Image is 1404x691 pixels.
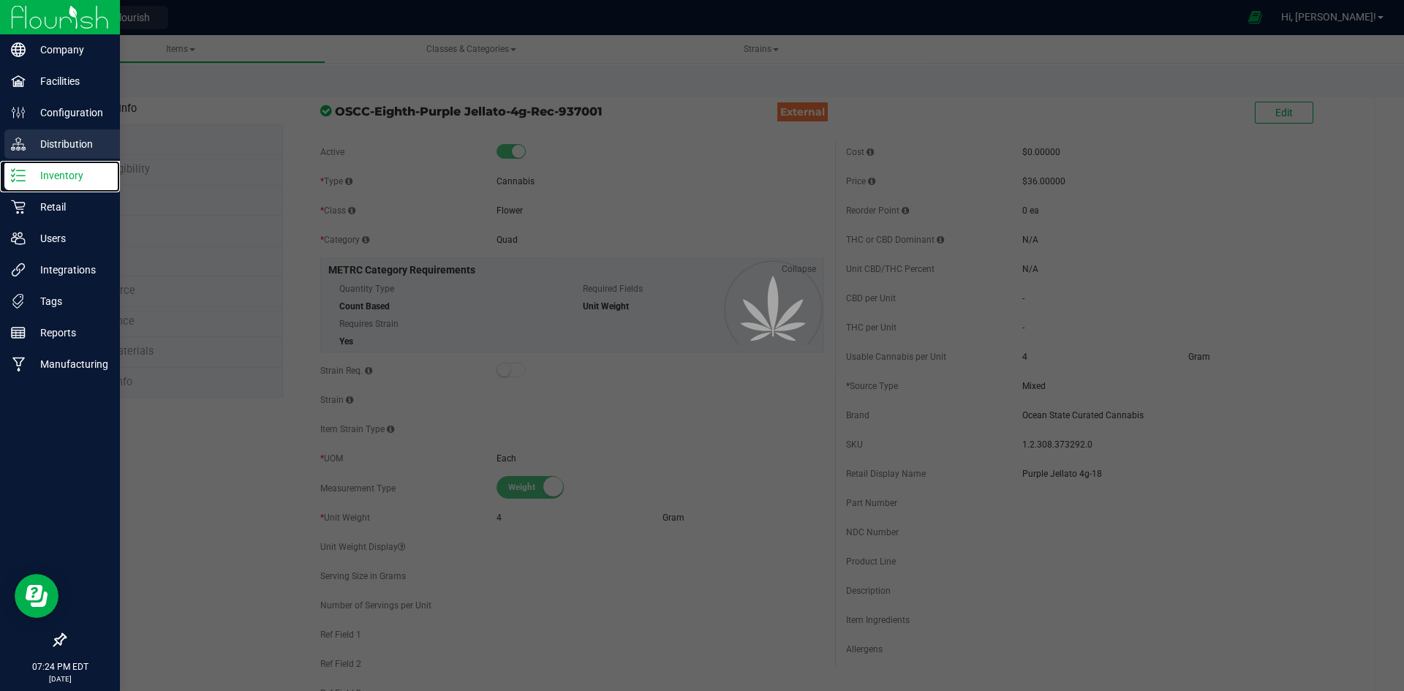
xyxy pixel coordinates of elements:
p: Inventory [26,167,113,184]
iframe: Resource center [15,574,58,618]
inline-svg: Inventory [11,168,26,183]
p: Facilities [26,72,113,90]
inline-svg: Company [11,42,26,57]
inline-svg: Users [11,231,26,246]
inline-svg: Retail [11,200,26,214]
inline-svg: Configuration [11,105,26,120]
p: Company [26,41,113,58]
inline-svg: Manufacturing [11,357,26,371]
inline-svg: Reports [11,325,26,340]
inline-svg: Facilities [11,74,26,88]
p: Manufacturing [26,355,113,373]
inline-svg: Distribution [11,137,26,151]
p: Reports [26,324,113,341]
inline-svg: Integrations [11,263,26,277]
p: Users [26,230,113,247]
p: 07:24 PM EDT [7,660,113,673]
p: [DATE] [7,673,113,684]
inline-svg: Tags [11,294,26,309]
p: Tags [26,292,113,310]
p: Integrations [26,261,113,279]
p: Configuration [26,104,113,121]
p: Distribution [26,135,113,153]
p: Retail [26,198,113,216]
